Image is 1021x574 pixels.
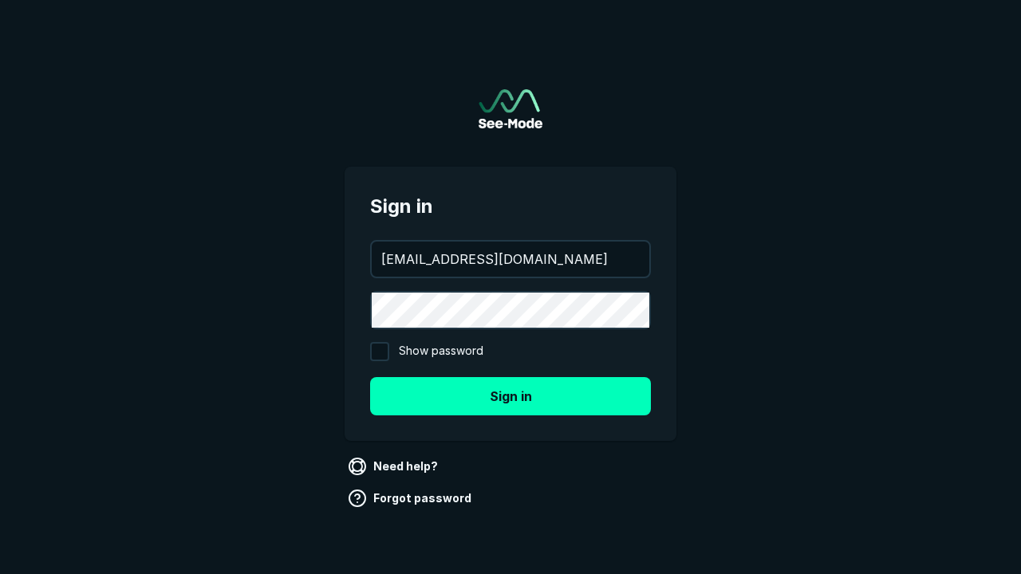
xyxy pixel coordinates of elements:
[372,242,649,277] input: your@email.com
[370,377,651,415] button: Sign in
[345,486,478,511] a: Forgot password
[479,89,542,128] a: Go to sign in
[479,89,542,128] img: See-Mode Logo
[399,342,483,361] span: Show password
[370,192,651,221] span: Sign in
[345,454,444,479] a: Need help?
